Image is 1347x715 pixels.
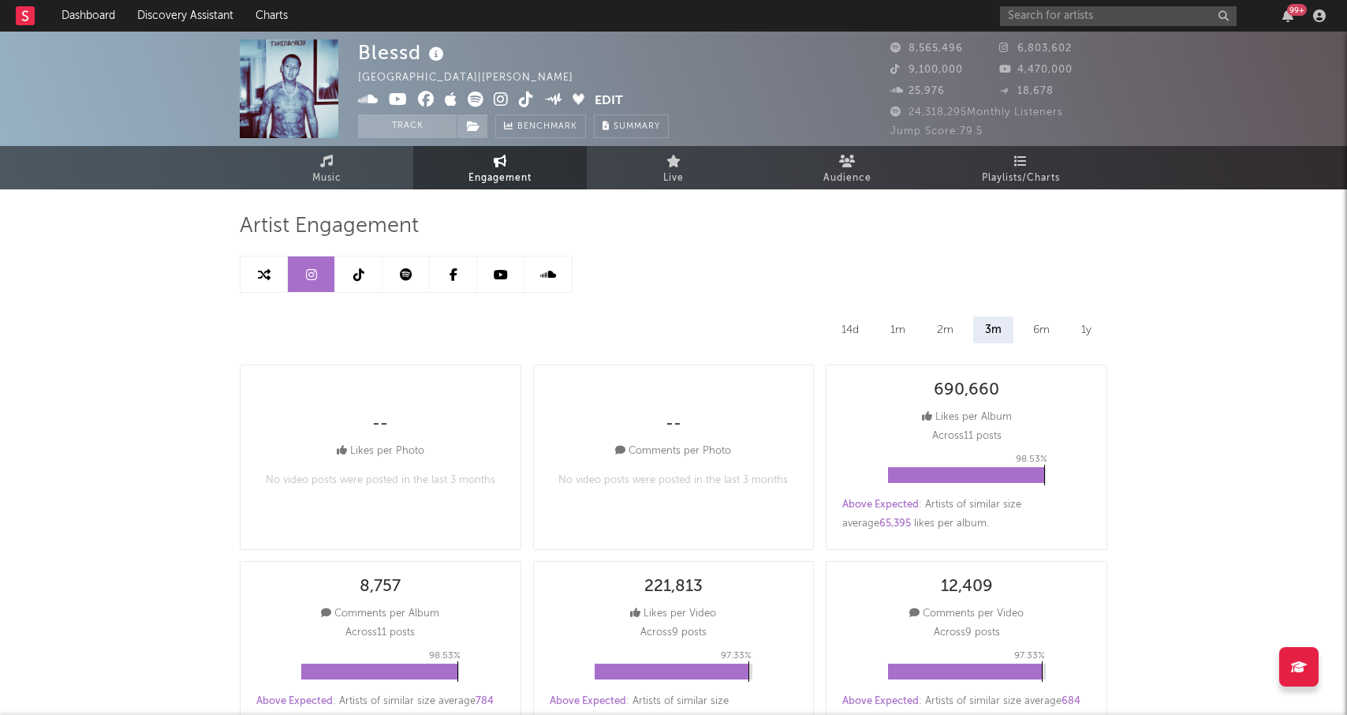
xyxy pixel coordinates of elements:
button: Edit [595,92,623,111]
p: Across 11 posts [345,623,415,642]
span: Above Expected [842,696,919,706]
p: 97.33 % [1014,646,1045,665]
span: Summary [614,122,660,131]
input: Search for artists [1000,6,1237,26]
a: Playlists/Charts [934,146,1107,189]
span: Jump Score: 79.5 [890,126,983,137]
div: -- [372,415,388,434]
span: Above Expected [550,696,626,706]
a: Audience [760,146,934,189]
p: 98.53 % [429,646,461,665]
button: Summary [594,114,669,138]
div: 1m [879,316,917,343]
div: 221,813 [644,578,703,597]
div: Likes per Photo [337,442,424,461]
p: No video posts were posted in the last 3 months [558,471,788,490]
div: Blessd [358,39,448,66]
span: Artist Engagement [240,217,419,236]
div: 3m [973,316,1013,343]
span: 4,470,000 [999,65,1073,75]
p: 98.53 % [1016,450,1047,469]
div: 12,409 [941,578,993,597]
p: Across 9 posts [640,623,707,642]
span: Playlists/Charts [982,169,1060,188]
div: 1y [1069,316,1103,343]
div: : Artists of similar size average likes per album . [842,496,1091,533]
span: 8,565,496 [890,43,963,54]
span: 18,678 [999,86,1054,96]
div: Comments per Album [321,605,439,623]
div: Comments per Video [909,605,1024,623]
button: 99+ [1282,9,1293,22]
div: Comments per Photo [615,442,731,461]
div: Likes per Album [922,408,1012,427]
span: 65,395 [879,518,911,529]
span: Engagement [468,169,532,188]
a: Live [587,146,760,189]
div: -- [666,415,681,434]
span: Benchmark [517,118,577,137]
span: Music [312,169,341,188]
span: 784 [476,696,494,706]
span: 6,803,602 [999,43,1072,54]
a: Engagement [413,146,587,189]
div: 8,757 [360,578,401,597]
p: No video posts were posted in the last 3 months [266,471,495,490]
span: 25,976 [890,86,945,96]
span: Above Expected [842,500,919,510]
div: Likes per Video [630,605,716,623]
div: 14d [830,316,871,343]
div: 6m [1021,316,1062,343]
p: Across 11 posts [932,427,1002,446]
a: Music [240,146,413,189]
p: 97.33 % [721,646,752,665]
div: [GEOGRAPHIC_DATA] | [PERSON_NAME] [358,69,591,88]
span: Audience [823,169,871,188]
div: 99 + [1287,4,1307,16]
span: 684 [1062,696,1080,706]
div: 2m [925,316,965,343]
span: Above Expected [256,696,333,706]
span: 24,318,295 Monthly Listeners [890,107,1063,118]
button: Track [358,114,457,138]
span: 9,100,000 [890,65,963,75]
span: Live [663,169,684,188]
div: 690,660 [934,381,999,400]
p: Across 9 posts [934,623,1000,642]
a: Benchmark [495,114,586,138]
